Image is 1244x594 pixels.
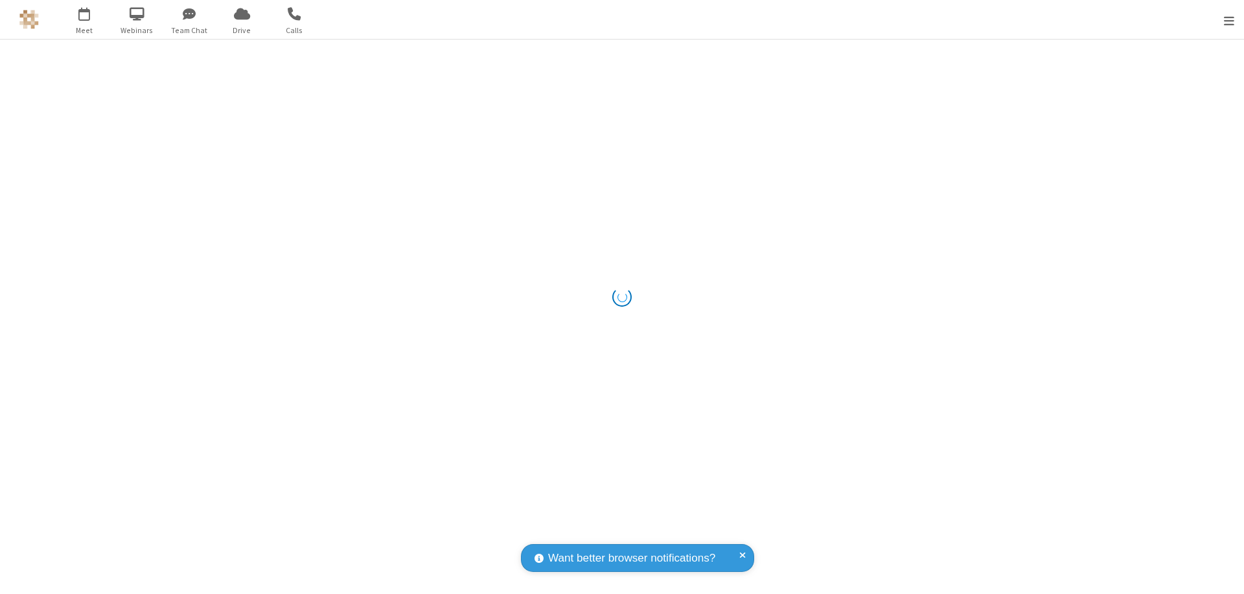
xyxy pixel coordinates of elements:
[165,25,214,36] span: Team Chat
[548,550,715,567] span: Want better browser notifications?
[218,25,266,36] span: Drive
[60,25,109,36] span: Meet
[113,25,161,36] span: Webinars
[270,25,319,36] span: Calls
[19,10,39,29] img: QA Selenium DO NOT DELETE OR CHANGE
